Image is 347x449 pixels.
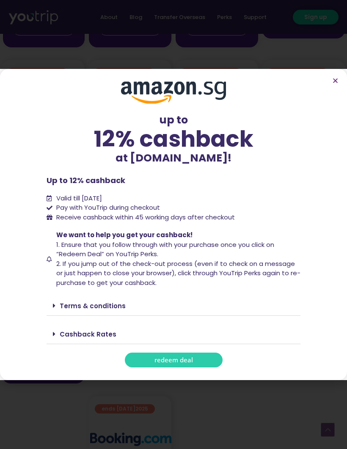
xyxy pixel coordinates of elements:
[54,203,160,213] span: Pay with YouTrip during checkout
[56,259,300,287] span: 2. If you jump out of the check-out process (even if to check on a message or just happen to clos...
[154,357,193,363] span: redeem deal
[125,353,223,367] a: redeem deal
[47,128,300,150] div: 12% cashback
[47,296,300,316] div: Terms & conditions
[60,330,116,339] a: Cashback Rates
[54,194,102,203] span: Valid till [DATE]
[47,324,300,344] div: Cashback Rates
[56,230,193,239] span: We want to help you get your cashback!
[60,301,126,310] a: Terms & conditions
[54,213,235,222] span: Receive cashback within 45 working days after checkout
[47,112,300,166] div: up to at [DOMAIN_NAME]!
[332,77,339,84] a: Close
[56,240,274,259] span: 1. Ensure that you follow through with your purchase once you click on “Redeem Deal” on YouTrip P...
[47,175,300,186] p: Up to 12% cashback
